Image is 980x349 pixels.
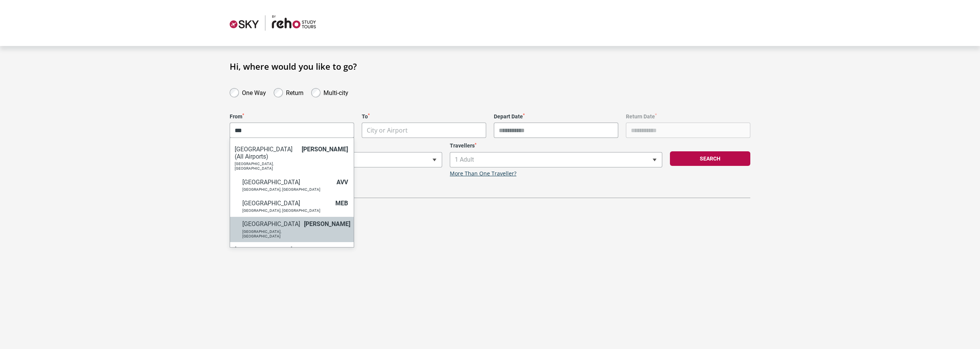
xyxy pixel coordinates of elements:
h6: [GEOGRAPHIC_DATA] [242,200,332,207]
span: City or Airport [230,123,354,138]
p: [GEOGRAPHIC_DATA], [GEOGRAPHIC_DATA] [242,208,332,213]
label: Depart Date [494,113,618,120]
span: MEB [335,200,348,207]
h6: [GEOGRAPHIC_DATA] (All Airports) [235,146,298,160]
span: AVV [336,179,348,186]
p: [GEOGRAPHIC_DATA], [GEOGRAPHIC_DATA] [242,229,300,239]
label: Multi-city [323,87,348,97]
label: One Way [242,87,266,97]
input: Search [230,123,354,138]
span: [PERSON_NAME] [302,146,348,153]
span: [PERSON_NAME] [304,220,350,228]
a: More Than One Traveller? [450,170,516,177]
label: Return [286,87,304,97]
p: [GEOGRAPHIC_DATA], [GEOGRAPHIC_DATA] [242,187,333,192]
span: 1 Adult [450,152,662,167]
span: City or Airport [367,126,408,134]
h6: [GEOGRAPHIC_DATA] [235,246,332,253]
h1: Hi, where would you like to go? [230,61,750,71]
label: To [362,113,486,120]
span: City or Airport [362,123,486,138]
h6: [GEOGRAPHIC_DATA] [242,220,300,228]
label: Travellers [450,143,662,149]
p: [GEOGRAPHIC_DATA], [GEOGRAPHIC_DATA] [235,162,298,171]
label: From [230,113,354,120]
h6: [GEOGRAPHIC_DATA] [242,179,333,186]
button: Search [670,151,750,166]
span: MLB [335,246,348,253]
